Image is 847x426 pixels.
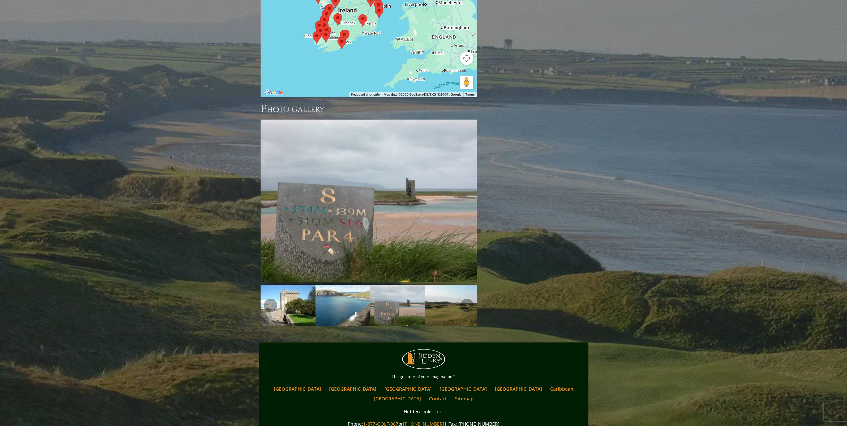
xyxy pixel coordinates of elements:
a: [GEOGRAPHIC_DATA] [370,394,424,403]
p: The golf tour of your imagination™ [261,373,587,380]
button: Keyboard shortcuts [351,92,380,97]
a: Caribbean [547,384,577,394]
a: Previous [264,299,277,312]
img: Google [263,88,285,97]
a: Open this area in Google Maps (opens a new window) [263,88,285,97]
a: Contact [426,394,450,403]
a: [GEOGRAPHIC_DATA] [492,384,545,394]
a: Sitemap [452,394,477,403]
a: Next [460,299,474,312]
span: Map data ©2025 GeoBasis-DE/BKG (©2009), Google [384,93,461,96]
a: [GEOGRAPHIC_DATA] [271,384,324,394]
button: Drag Pegman onto the map to open Street View [460,76,473,89]
a: [GEOGRAPHIC_DATA] [436,384,490,394]
a: Terms (opens in new tab) [465,93,475,96]
a: [GEOGRAPHIC_DATA] [326,384,380,394]
a: [GEOGRAPHIC_DATA] [381,384,435,394]
button: Map camera controls [460,52,473,65]
h3: Photo Gallery [261,102,477,116]
p: Hidden Links, Inc. [261,407,587,416]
